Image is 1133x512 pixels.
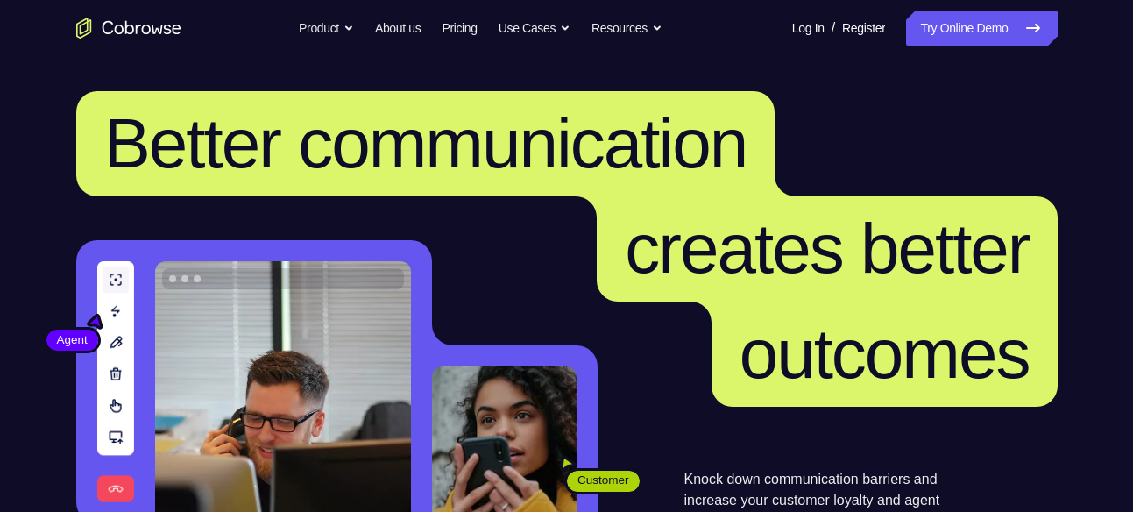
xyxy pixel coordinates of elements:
[591,11,662,46] button: Resources
[832,18,835,39] span: /
[442,11,477,46] a: Pricing
[625,210,1029,288] span: creates better
[375,11,421,46] a: About us
[299,11,354,46] button: Product
[906,11,1057,46] a: Try Online Demo
[76,18,181,39] a: Go to the home page
[842,11,885,46] a: Register
[104,104,747,182] span: Better communication
[499,11,570,46] button: Use Cases
[740,315,1030,393] span: outcomes
[792,11,825,46] a: Log In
